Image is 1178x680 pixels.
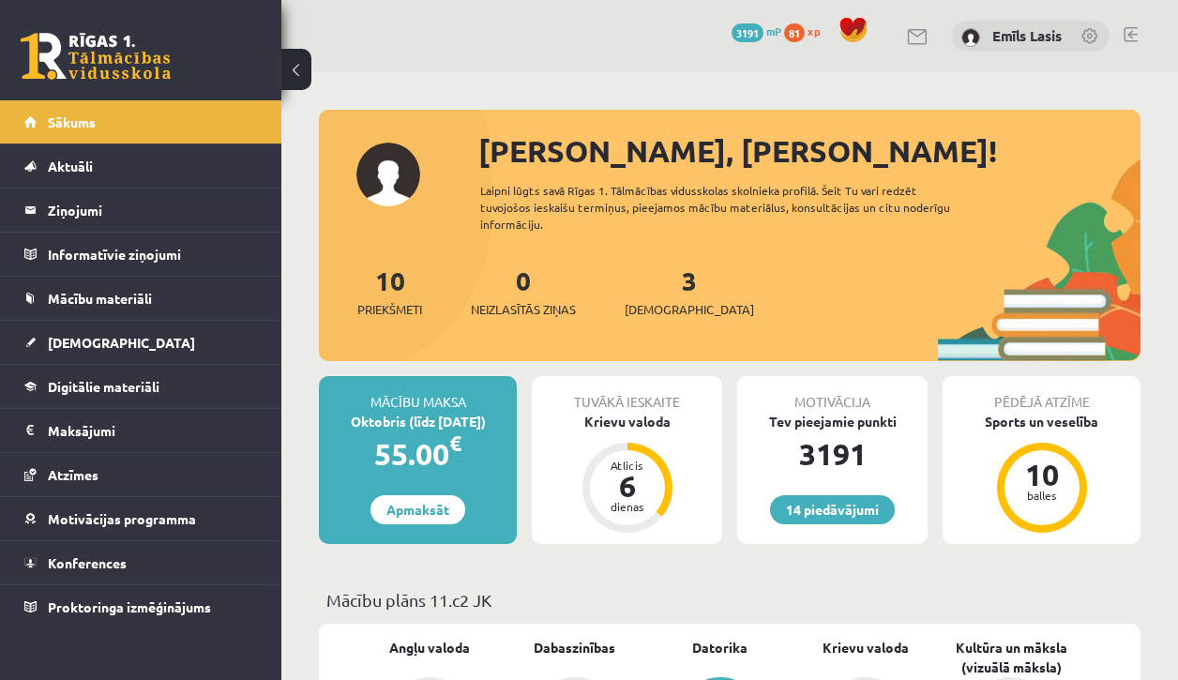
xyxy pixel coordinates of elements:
[943,376,1140,412] div: Pēdējā atzīme
[24,585,258,628] a: Proktoringa izmēģinājums
[48,466,98,483] span: Atzīmes
[1014,460,1070,490] div: 10
[532,412,722,536] a: Krievu valoda Atlicis 6 dienas
[625,300,754,319] span: [DEMOGRAPHIC_DATA]
[319,431,517,476] div: 55.00
[48,158,93,174] span: Aktuāli
[24,233,258,276] a: Informatīvie ziņojumi
[943,412,1140,431] div: Sports un veselība
[992,26,1062,45] a: Emīls Lasis
[732,23,763,42] span: 3191
[784,23,805,42] span: 81
[784,23,829,38] a: 81 xp
[48,378,159,395] span: Digitālie materiāli
[319,412,517,431] div: Oktobris (līdz [DATE])
[625,264,754,319] a: 3[DEMOGRAPHIC_DATA]
[532,412,722,431] div: Krievu valoda
[732,23,781,38] a: 3191 mP
[478,128,1140,174] div: [PERSON_NAME], [PERSON_NAME]!
[449,430,461,457] span: €
[48,233,258,276] legend: Informatīvie ziņojumi
[24,453,258,496] a: Atzīmes
[357,300,422,319] span: Priekšmeti
[471,300,576,319] span: Neizlasītās ziņas
[21,33,171,80] a: Rīgas 1. Tālmācības vidusskola
[471,264,576,319] a: 0Neizlasītās ziņas
[24,144,258,188] a: Aktuāli
[24,497,258,540] a: Motivācijas programma
[961,28,980,47] img: Emīls Lasis
[48,409,258,452] legend: Maksājumi
[599,471,656,501] div: 6
[534,638,615,657] a: Dabaszinības
[943,412,1140,536] a: Sports un veselība 10 balles
[48,554,127,571] span: Konferences
[357,264,422,319] a: 10Priekšmeti
[326,587,1133,612] p: Mācību plāns 11.c2 JK
[480,182,974,233] div: Laipni lūgts savā Rīgas 1. Tālmācības vidusskolas skolnieka profilā. Šeit Tu vari redzēt tuvojošo...
[1014,490,1070,501] div: balles
[692,638,748,657] a: Datorika
[823,638,909,657] a: Krievu valoda
[370,495,465,524] a: Apmaksāt
[24,365,258,408] a: Digitālie materiāli
[24,409,258,452] a: Maksājumi
[48,189,258,232] legend: Ziņojumi
[599,460,656,471] div: Atlicis
[737,376,928,412] div: Motivācija
[389,638,470,657] a: Angļu valoda
[319,376,517,412] div: Mācību maksa
[24,100,258,144] a: Sākums
[24,277,258,320] a: Mācību materiāli
[48,510,196,527] span: Motivācijas programma
[766,23,781,38] span: mP
[808,23,820,38] span: xp
[48,334,195,351] span: [DEMOGRAPHIC_DATA]
[737,412,928,431] div: Tev pieejamie punkti
[48,290,152,307] span: Mācību materiāli
[599,501,656,512] div: dienas
[737,431,928,476] div: 3191
[24,189,258,232] a: Ziņojumi
[532,376,722,412] div: Tuvākā ieskaite
[770,495,895,524] a: 14 piedāvājumi
[24,321,258,364] a: [DEMOGRAPHIC_DATA]
[939,638,1084,677] a: Kultūra un māksla (vizuālā māksla)
[48,113,96,130] span: Sākums
[48,598,211,615] span: Proktoringa izmēģinājums
[24,541,258,584] a: Konferences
